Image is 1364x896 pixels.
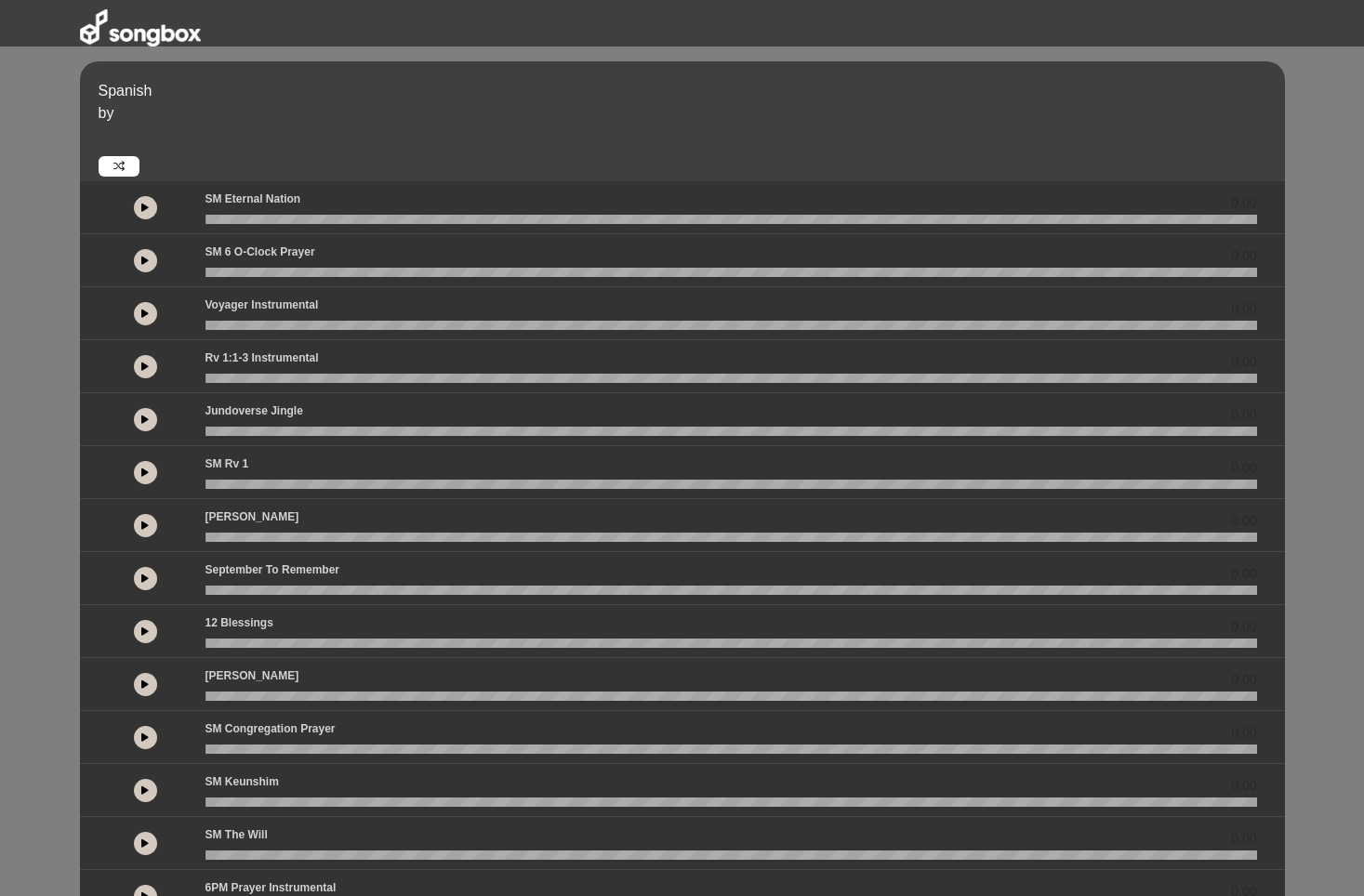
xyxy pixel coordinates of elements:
span: 0.00 [1231,405,1256,425]
span: 0.00 [1231,670,1256,690]
span: 0.00 [1231,617,1256,637]
p: Jundoverse Jingle [205,402,1225,419]
span: by [99,105,114,121]
img: songbox-logo-white.png [80,9,201,46]
p: SM Eternal Nation [205,191,1225,207]
p: SM Keunshim [205,773,1225,790]
p: SM 6 o-clock prayer [205,244,1225,260]
span: 0.00 [1231,352,1256,372]
p: Spanish [99,80,1280,102]
p: 12 Blessings [205,614,1225,631]
p: September to Remember [205,561,1225,578]
p: SM The Will [205,826,1225,843]
span: 0.00 [1231,564,1256,584]
span: 0.00 [1231,776,1256,796]
span: 0.00 [1231,299,1256,319]
p: [PERSON_NAME] [205,508,1225,525]
span: 0.00 [1231,246,1256,266]
p: 6PM Prayer Instrumental [205,879,1225,896]
span: 0.00 [1231,193,1256,213]
p: SM Congregation Prayer [205,720,1225,737]
span: 0.00 [1231,458,1256,478]
span: 0.00 [1231,829,1256,849]
p: Rv 1:1-3 Instrumental [205,349,1225,366]
span: 0.00 [1231,511,1256,531]
span: 0.00 [1231,723,1256,743]
p: SM Rv 1 [205,455,1225,472]
p: [PERSON_NAME] [205,667,1225,684]
p: Voyager Instrumental [205,296,1225,313]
